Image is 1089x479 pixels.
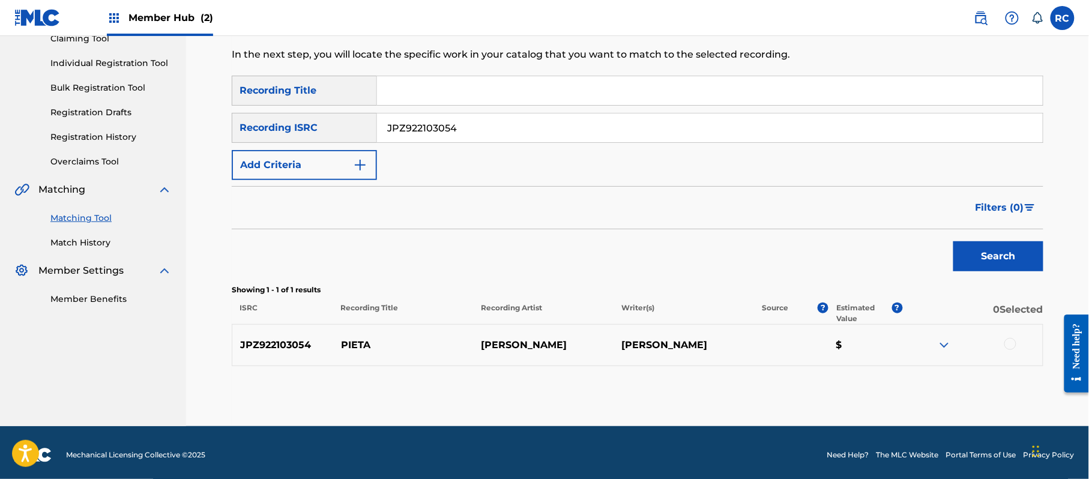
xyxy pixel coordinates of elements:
[969,6,993,30] a: Public Search
[968,193,1043,223] button: Filters (0)
[157,182,172,197] img: expand
[762,303,789,324] p: Source
[1025,204,1035,211] img: filter
[353,158,367,172] img: 9d2ae6d4665cec9f34b9.svg
[50,57,172,70] a: Individual Registration Tool
[157,264,172,278] img: expand
[903,303,1043,324] p: 0 Selected
[892,303,903,313] span: ?
[107,11,121,25] img: Top Rightsholders
[50,155,172,168] a: Overclaims Tool
[876,450,939,460] a: The MLC Website
[953,241,1043,271] button: Search
[232,76,1043,277] form: Search Form
[14,264,29,278] img: Member Settings
[1033,433,1040,469] div: Drag
[333,338,474,352] p: PIETA
[232,47,857,62] p: In the next step, you will locate the specific work in your catalog that you want to match to the...
[232,285,1043,295] p: Showing 1 - 1 of 1 results
[14,182,29,197] img: Matching
[50,131,172,143] a: Registration History
[828,338,903,352] p: $
[937,338,952,352] img: expand
[50,106,172,119] a: Registration Drafts
[827,450,869,460] a: Need Help?
[38,182,85,197] span: Matching
[473,338,614,352] p: [PERSON_NAME]
[614,303,754,324] p: Writer(s)
[614,338,754,352] p: [PERSON_NAME]
[66,450,205,460] span: Mechanical Licensing Collective © 2025
[50,82,172,94] a: Bulk Registration Tool
[232,150,377,180] button: Add Criteria
[38,264,124,278] span: Member Settings
[50,32,172,45] a: Claiming Tool
[1000,6,1024,30] div: Help
[50,293,172,306] a: Member Benefits
[333,303,473,324] p: Recording Title
[1055,306,1089,402] iframe: Resource Center
[128,11,213,25] span: Member Hub
[974,11,988,25] img: search
[836,303,891,324] p: Estimated Value
[50,236,172,249] a: Match History
[1051,6,1075,30] div: User Menu
[1005,11,1019,25] img: help
[976,200,1024,215] span: Filters ( 0 )
[50,212,172,224] a: Matching Tool
[1024,450,1075,460] a: Privacy Policy
[232,338,333,352] p: JPZ922103054
[1029,421,1089,479] iframe: Chat Widget
[232,303,333,324] p: ISRC
[818,303,828,313] span: ?
[473,303,614,324] p: Recording Artist
[1031,12,1043,24] div: Notifications
[14,9,61,26] img: MLC Logo
[201,12,213,23] span: (2)
[946,450,1016,460] a: Portal Terms of Use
